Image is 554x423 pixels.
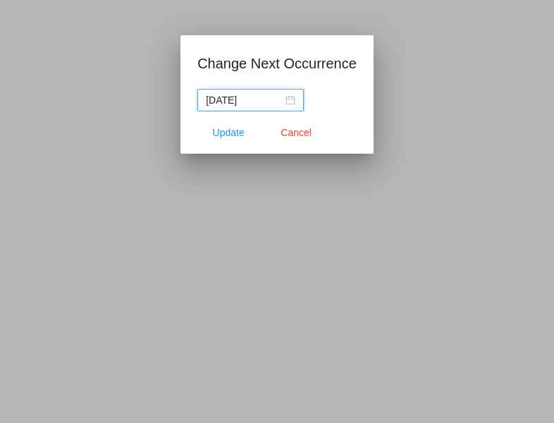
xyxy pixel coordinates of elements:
input: Select date [206,92,283,108]
button: Update [197,120,259,145]
h1: Change Next Occurrence [197,52,357,75]
span: Cancel [281,127,312,138]
button: Close dialog [265,120,327,145]
span: Update [213,127,245,138]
